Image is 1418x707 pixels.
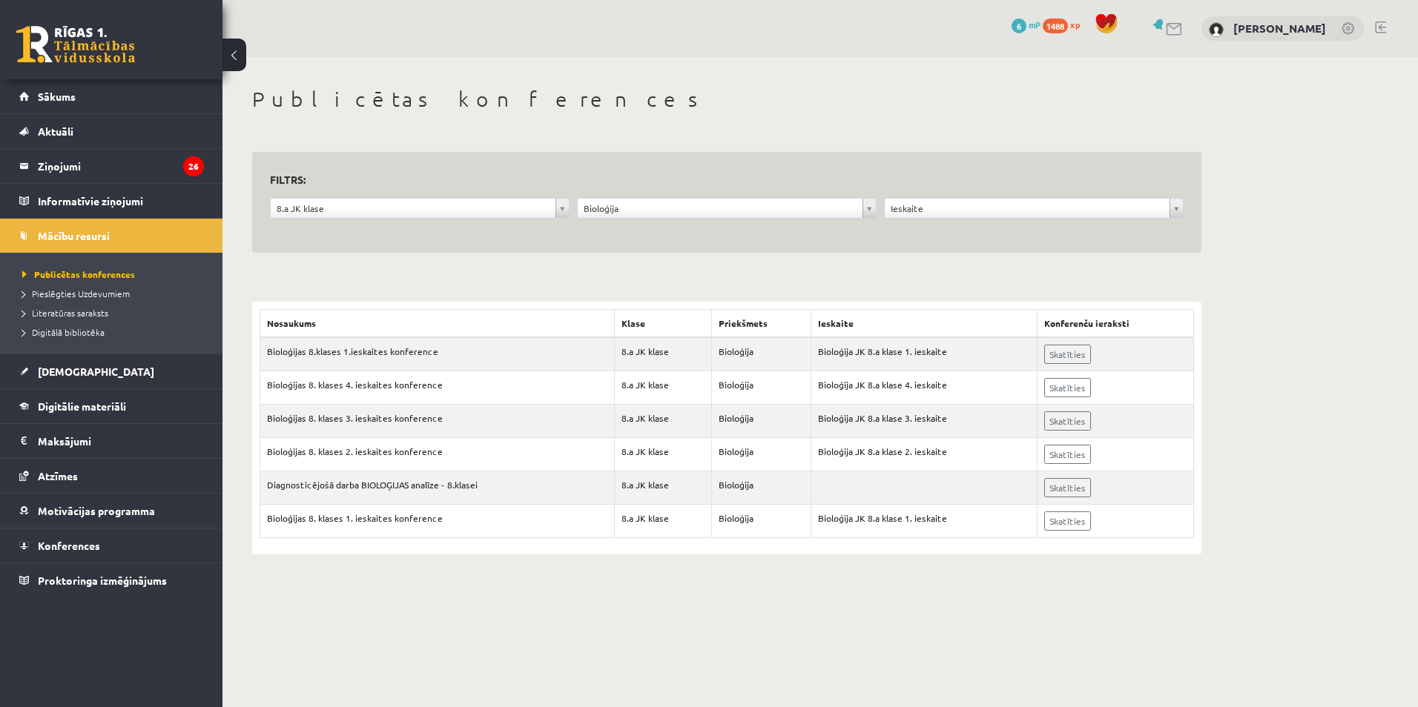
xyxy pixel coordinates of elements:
[885,199,1183,218] a: Ieskaite
[811,310,1037,338] th: Ieskaite
[38,424,204,458] legend: Maksājumi
[711,310,811,338] th: Priekšmets
[615,310,712,338] th: Klase
[38,149,204,183] legend: Ziņojumi
[19,149,204,183] a: Ziņojumi26
[260,438,615,471] td: Bioloģijas 8. klases 2. ieskaites konference
[615,337,712,371] td: 8.a JK klase
[711,505,811,538] td: Bioloģija
[271,199,569,218] a: 8.a JK klase
[1044,445,1091,464] a: Skatīties
[38,184,204,218] legend: Informatīvie ziņojumi
[19,114,204,148] a: Aktuāli
[19,79,204,113] a: Sākums
[252,87,1201,112] h1: Publicētas konferences
[260,310,615,338] th: Nosaukums
[38,90,76,103] span: Sākums
[22,326,105,338] span: Digitālā bibliotēka
[1037,310,1193,338] th: Konferenču ieraksti
[811,438,1037,471] td: Bioloģija JK 8.a klase 2. ieskaite
[19,389,204,423] a: Digitālie materiāli
[811,371,1037,405] td: Bioloģija JK 8.a klase 4. ieskaite
[270,170,1166,190] h3: Filtrs:
[615,405,712,438] td: 8.a JK klase
[615,505,712,538] td: 8.a JK klase
[891,199,1164,218] span: Ieskaite
[1044,345,1091,364] a: Skatīties
[22,306,208,319] a: Literatūras saraksts
[260,371,615,405] td: Bioloģijas 8. klases 4. ieskaites konference
[1043,19,1068,33] span: 1488
[1070,19,1080,30] span: xp
[584,199,857,218] span: Bioloģija
[22,268,208,281] a: Publicētas konferences
[38,229,110,242] span: Mācību resursi
[19,184,204,218] a: Informatīvie ziņojumi
[183,156,204,176] i: 26
[615,471,712,505] td: 8.a JK klase
[711,405,811,438] td: Bioloģija
[277,199,550,218] span: 8.a JK klase
[19,424,204,458] a: Maksājumi
[1044,411,1091,431] a: Skatīties
[711,471,811,505] td: Bioloģija
[38,365,154,378] span: [DEMOGRAPHIC_DATA]
[811,505,1037,538] td: Bioloģija JK 8.a klase 1. ieskaite
[22,307,108,319] span: Literatūras saraksts
[1044,378,1091,397] a: Skatīties
[1044,511,1091,531] a: Skatīties
[38,504,155,517] span: Motivācijas programma
[19,354,204,388] a: [DEMOGRAPHIC_DATA]
[260,405,615,438] td: Bioloģijas 8. klases 3. ieskaites konference
[711,438,811,471] td: Bioloģija
[1233,21,1326,36] a: [PERSON_NAME]
[1044,478,1091,497] a: Skatīties
[38,469,78,482] span: Atzīmes
[578,199,876,218] a: Bioloģija
[1029,19,1041,30] span: mP
[19,563,204,597] a: Proktoringa izmēģinājums
[711,337,811,371] td: Bioloģija
[38,539,100,552] span: Konferences
[22,287,208,300] a: Pieslēgties Uzdevumiem
[19,528,204,562] a: Konferences
[615,371,712,405] td: 8.a JK klase
[22,268,135,280] span: Publicētas konferences
[260,471,615,505] td: Diagnosticējošā darba BIOLOĢIJAS analīze - 8.klasei
[711,371,811,405] td: Bioloģija
[19,219,204,253] a: Mācību resursi
[1012,19,1041,30] a: 6 mP
[615,438,712,471] td: 8.a JK klase
[260,337,615,371] td: Bioloģijas 8.klases 1.ieskaites konference
[16,26,135,63] a: Rīgas 1. Tālmācības vidusskola
[19,459,204,493] a: Atzīmes
[38,125,73,138] span: Aktuāli
[811,405,1037,438] td: Bioloģija JK 8.a klase 3. ieskaite
[38,574,167,587] span: Proktoringa izmēģinājums
[19,494,204,528] a: Motivācijas programma
[1209,22,1224,37] img: Marta Grāve
[38,399,126,413] span: Digitālie materiāli
[22,325,208,339] a: Digitālā bibliotēka
[1043,19,1087,30] a: 1488 xp
[811,337,1037,371] td: Bioloģija JK 8.a klase 1. ieskaite
[22,288,130,299] span: Pieslēgties Uzdevumiem
[1012,19,1026,33] span: 6
[260,505,615,538] td: Bioloģijas 8. klases 1. ieskaites konference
